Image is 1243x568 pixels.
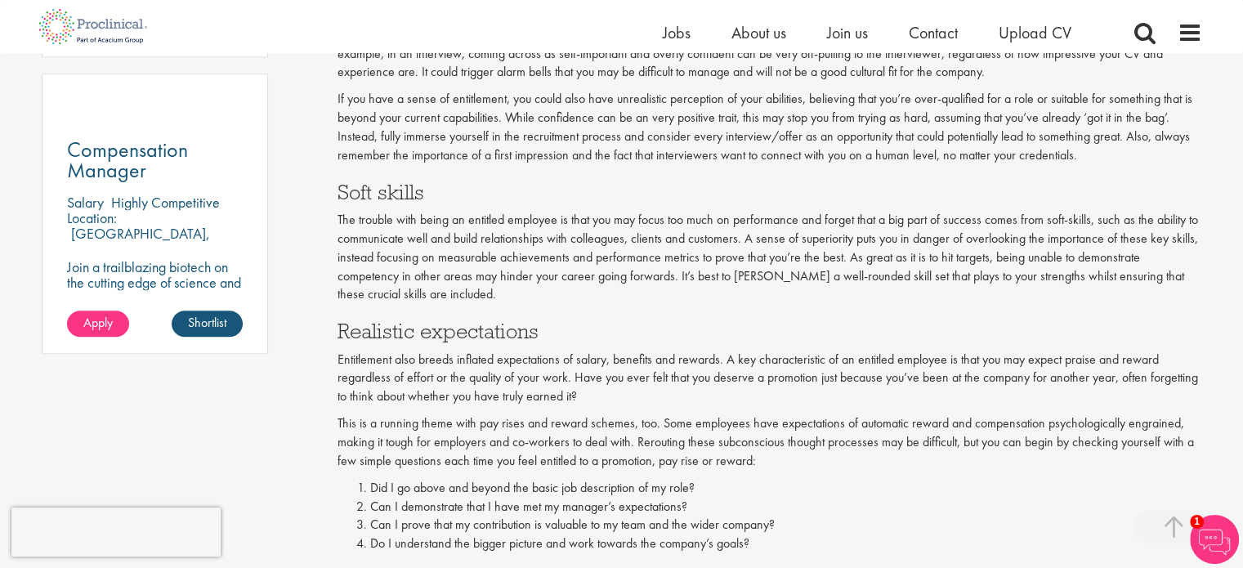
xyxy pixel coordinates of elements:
[999,22,1071,43] a: Upload CV
[1190,515,1239,564] img: Chatbot
[827,22,868,43] a: Join us
[370,516,1202,534] li: Can I prove that my contribution is valuable to my team and the wider company?
[370,534,1202,553] li: Do I understand the bigger picture and work towards the company’s goals?
[663,22,691,43] a: Jobs
[67,193,104,212] span: Salary
[11,508,221,557] iframe: reCAPTCHA
[909,22,958,43] a: Contact
[67,224,210,258] p: [GEOGRAPHIC_DATA], [GEOGRAPHIC_DATA]
[370,479,1202,498] li: Did I go above and beyond the basic job description of my role?
[338,320,1202,342] h3: Realistic expectations
[338,26,1202,83] p: During the recruitment process, entitled employees may harm their chances by giving off the wrong...
[67,311,129,337] a: Apply
[370,498,1202,517] li: Can I demonstrate that I have met my manager’s expectations?
[67,136,188,184] span: Compensation Manager
[731,22,786,43] a: About us
[338,181,1202,203] h3: Soft skills
[67,140,244,181] a: Compensation Manager
[67,208,117,227] span: Location:
[83,314,113,331] span: Apply
[172,311,243,337] a: Shortlist
[1190,515,1204,529] span: 1
[338,351,1202,407] p: Entitlement also breeds inflated expectations of salary, benefits and rewards. A key characterist...
[111,193,220,212] p: Highly Competitive
[67,259,244,306] p: Join a trailblazing biotech on the cutting edge of science and technology.
[338,211,1202,304] p: The trouble with being an entitled employee is that you may focus too much on performance and for...
[338,90,1202,164] p: If you have a sense of entitlement, you could also have unrealistic perception of your abilities,...
[338,414,1202,471] p: This is a running theme with pay rises and reward schemes, too. Some employees have expectations ...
